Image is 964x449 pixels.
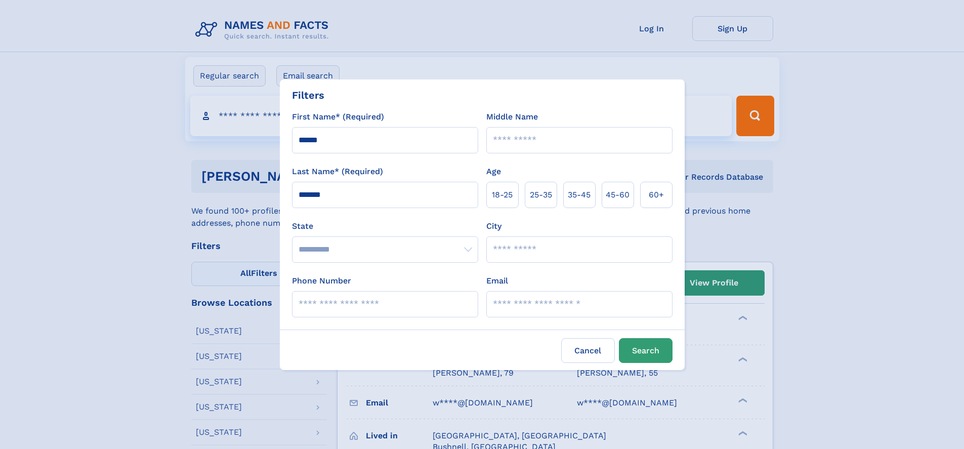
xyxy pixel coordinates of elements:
[486,111,538,123] label: Middle Name
[486,166,501,178] label: Age
[292,166,383,178] label: Last Name* (Required)
[486,220,501,232] label: City
[492,189,513,201] span: 18‑25
[486,275,508,287] label: Email
[530,189,552,201] span: 25‑35
[561,338,615,363] label: Cancel
[292,275,351,287] label: Phone Number
[649,189,664,201] span: 60+
[619,338,673,363] button: Search
[292,220,478,232] label: State
[292,111,384,123] label: First Name* (Required)
[292,88,324,103] div: Filters
[568,189,591,201] span: 35‑45
[606,189,630,201] span: 45‑60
